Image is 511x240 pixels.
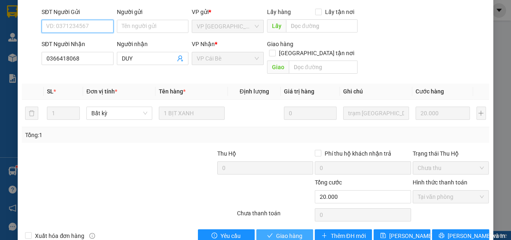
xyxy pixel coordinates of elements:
[42,7,114,16] div: SĐT Người Gửi
[267,233,273,239] span: check
[89,233,95,239] span: info-circle
[315,179,342,186] span: Tổng cước
[289,61,358,74] input: Dọc đường
[476,107,486,120] button: plus
[267,9,291,15] span: Lấy hàng
[197,52,259,65] span: VP Cái Bè
[267,61,289,74] span: Giao
[217,150,236,157] span: Thu Hộ
[321,149,395,158] span: Phí thu hộ khách nhận trả
[416,88,444,95] span: Cước hàng
[25,107,38,120] button: delete
[418,191,484,203] span: Tại văn phòng
[321,233,327,239] span: plus
[340,84,412,100] th: Ghi chú
[239,88,269,95] span: Định lượng
[117,40,189,49] div: Người nhận
[211,233,217,239] span: exclamation-circle
[91,107,147,119] span: Bất kỳ
[439,233,444,239] span: printer
[192,41,215,47] span: VP Nhận
[322,7,358,16] span: Lấy tận nơi
[416,107,470,120] input: 0
[159,107,225,120] input: VD: Bàn, Ghế
[192,7,264,16] div: VP gửi
[25,130,198,140] div: Tổng: 1
[177,55,183,62] span: user-add
[418,162,484,174] span: Chưa thu
[413,179,467,186] label: Hình thức thanh toán
[267,19,286,33] span: Lấy
[47,88,53,95] span: SL
[236,209,314,223] div: Chưa thanh toán
[284,88,314,95] span: Giá trị hàng
[86,88,117,95] span: Đơn vị tính
[42,40,114,49] div: SĐT Người Nhận
[117,7,189,16] div: Người gửi
[286,19,358,33] input: Dọc đường
[413,149,489,158] div: Trạng thái Thu Hộ
[267,41,293,47] span: Giao hàng
[197,20,259,33] span: VP Sài Gòn
[284,107,337,120] input: 0
[276,49,358,58] span: [GEOGRAPHIC_DATA] tận nơi
[380,233,386,239] span: save
[343,107,409,120] input: Ghi Chú
[159,88,186,95] span: Tên hàng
